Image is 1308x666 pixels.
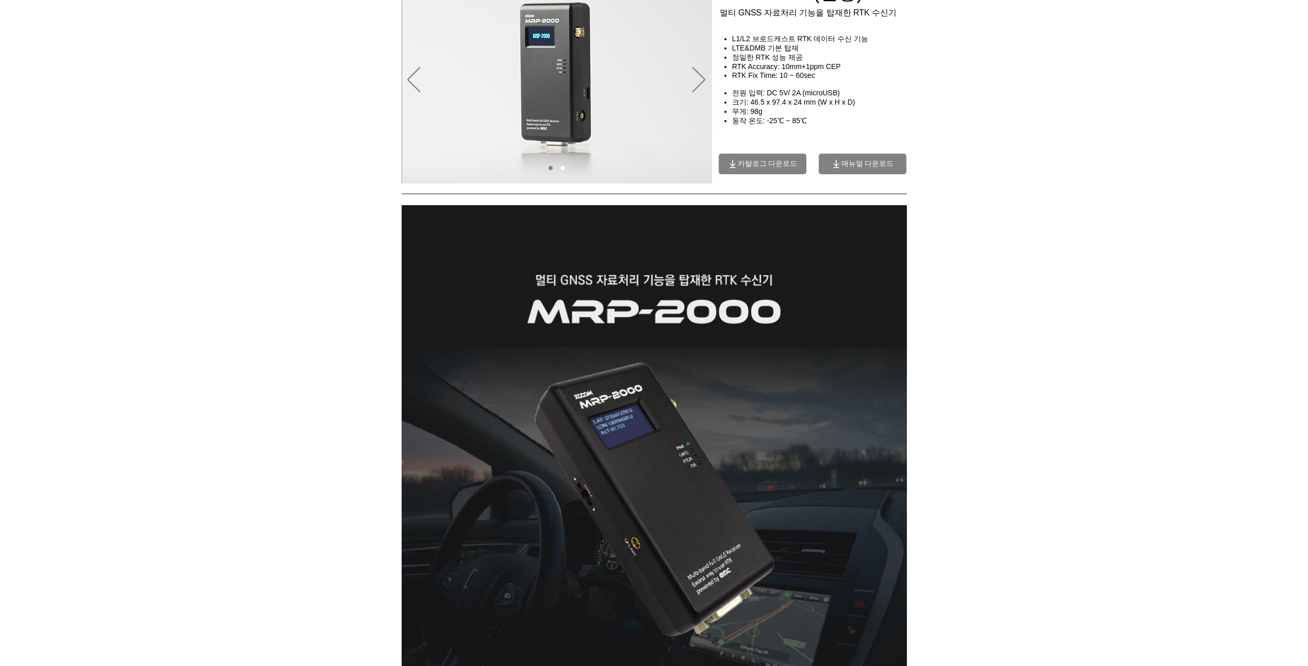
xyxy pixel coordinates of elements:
[732,71,815,79] span: RTK Fix Time: 10 ~ 60sec
[819,154,906,174] a: 매뉴얼 다운로드
[549,166,553,170] a: 01
[738,159,798,169] span: 카탈로그 다운로드
[841,159,894,169] span: 매뉴얼 다운로드
[732,116,807,125] span: 동작 온도: -25℃ ~ 85℃
[407,67,420,94] button: 이전
[732,62,841,71] span: RTK Accuracy: 10mm+1ppm CEP
[692,67,705,94] button: 다음
[732,53,803,61] span: 정밀한 RTK 성능 제공
[719,154,806,174] a: 카탈로그 다운로드
[732,89,840,97] span: 전원 입력: DC 5V/ 2A (microUSB)
[544,166,568,170] nav: 슬라이드
[1189,622,1308,666] iframe: Wix Chat
[732,98,855,106] span: 크기: 46.5 x 97.4 x 24 mm (W x H x D)
[560,166,565,170] a: 02
[732,107,763,115] span: 무게: 98g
